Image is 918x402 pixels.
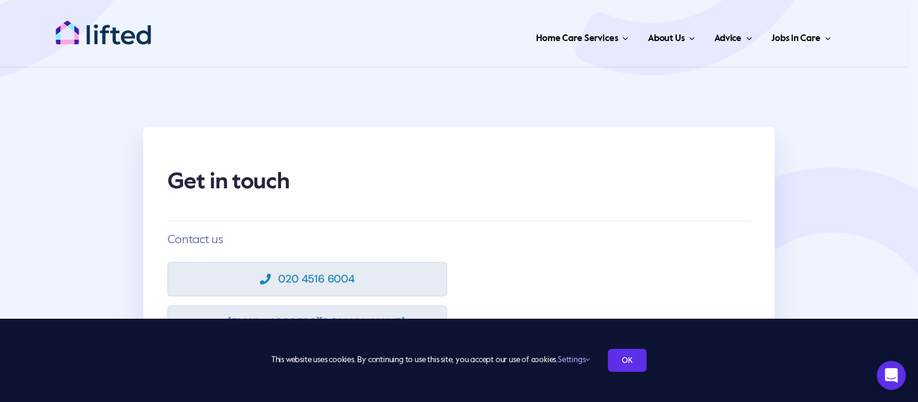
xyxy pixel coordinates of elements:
[532,18,632,54] a: Home Care Services
[644,18,699,54] a: About Us
[648,29,685,48] span: About Us
[772,29,821,48] span: Jobs in Care
[711,18,755,54] a: Advice
[536,29,618,48] span: Home Care Services
[278,273,355,286] span: 020 4516 6004
[271,351,590,370] span: This website uses cookies. By continuing to use this site, you accept our use of cookies.
[608,349,647,372] a: OK
[167,234,223,246] span: Contact us
[167,262,448,296] a: 020 4516 6004
[714,29,742,48] span: Advice
[191,18,835,54] nav: Main Menu
[558,356,590,364] a: Settings
[877,361,906,390] div: Open Intercom Messenger
[167,305,448,340] a: [EMAIL_ADDRESS][DOMAIN_NAME]
[768,18,835,54] a: Jobs in Care
[55,20,152,32] a: lifted-logo
[167,158,751,206] h1: Get in touch
[228,316,405,329] span: [EMAIL_ADDRESS][DOMAIN_NAME]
